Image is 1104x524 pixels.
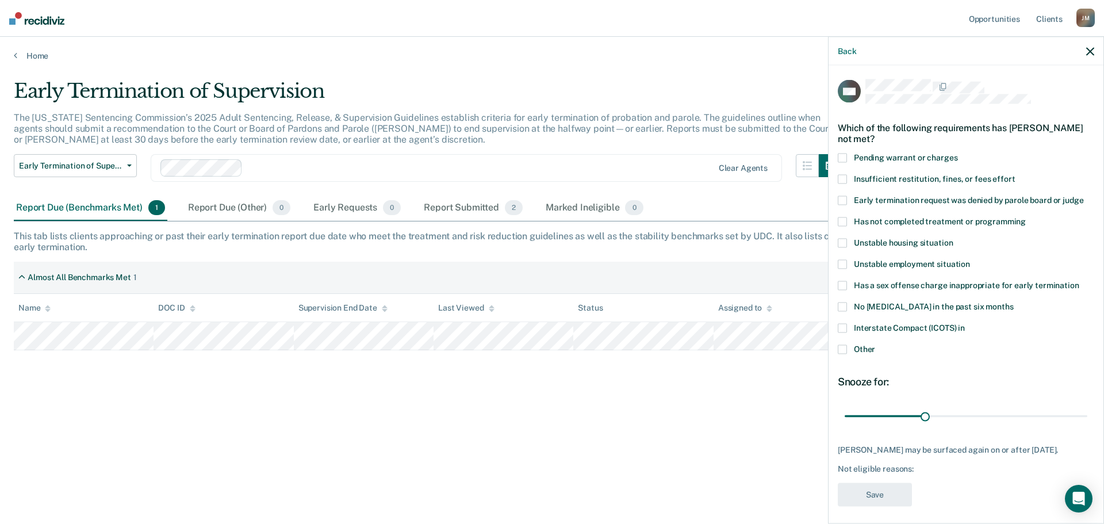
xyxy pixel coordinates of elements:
div: Last Viewed [438,303,494,313]
div: [PERSON_NAME] may be surfaced again on or after [DATE]. [838,445,1094,454]
span: 1 [148,200,165,215]
div: Name [18,303,51,313]
div: Almost All Benchmarks Met [28,273,131,282]
span: 0 [383,200,401,215]
div: 1 [133,273,137,282]
button: Back [838,46,856,56]
a: Home [14,51,1090,61]
div: Marked Ineligible [543,196,646,221]
div: Early Requests [311,196,403,221]
span: Interstate Compact (ICOTS) in [854,323,965,332]
div: Report Due (Benchmarks Met) [14,196,167,221]
div: Report Due (Other) [186,196,293,221]
span: Insufficient restitution, fines, or fees effort [854,174,1015,183]
p: The [US_STATE] Sentencing Commission’s 2025 Adult Sentencing, Release, & Supervision Guidelines e... [14,112,832,145]
div: This tab lists clients approaching or past their early termination report due date who meet the t... [14,231,1090,253]
span: Has a sex offense charge inappropriate for early termination [854,281,1079,290]
span: No [MEDICAL_DATA] in the past six months [854,302,1013,311]
div: Not eligible reasons: [838,464,1094,474]
img: Recidiviz [9,12,64,25]
div: Open Intercom Messenger [1065,485,1092,512]
div: J M [1076,9,1095,27]
div: Clear agents [719,163,768,173]
div: Which of the following requirements has [PERSON_NAME] not met? [838,113,1094,153]
span: Pending warrant or charges [854,153,957,162]
button: Save [838,483,912,507]
span: Early Termination of Supervision [19,161,122,171]
span: Unstable housing situation [854,238,953,247]
span: Other [854,345,875,354]
span: 0 [273,200,290,215]
div: Early Termination of Supervision [14,79,842,112]
div: Assigned to [718,303,772,313]
div: Status [578,303,603,313]
div: Supervision End Date [298,303,388,313]
div: DOC ID [158,303,195,313]
div: Snooze for: [838,376,1094,388]
span: Early termination request was denied by parole board or judge [854,196,1083,205]
div: Report Submitted [421,196,525,221]
span: Has not completed treatment or programming [854,217,1026,226]
span: 0 [625,200,643,215]
span: 2 [505,200,523,215]
span: Unstable employment situation [854,259,970,269]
